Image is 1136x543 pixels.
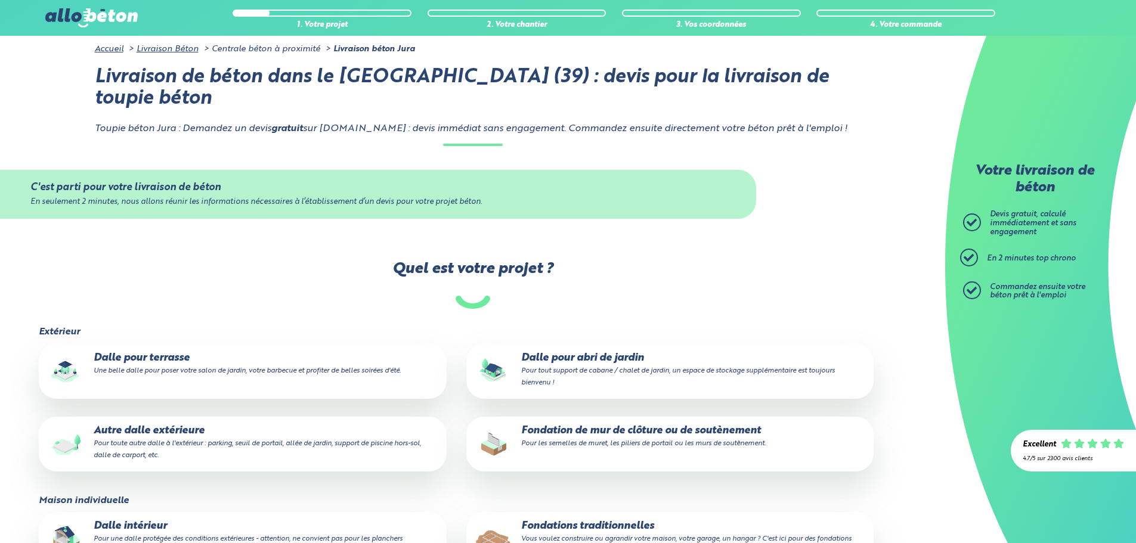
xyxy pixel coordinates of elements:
img: allobéton [45,8,137,27]
p: Dalle pour abri de jardin [475,352,865,389]
div: 1. Votre projet [233,21,411,30]
legend: Extérieur [39,327,80,337]
p: Autre dalle extérieure [47,425,438,461]
h1: Livraison de béton dans le [GEOGRAPHIC_DATA] (39) : devis pour la livraison de toupie béton [95,67,851,111]
img: final_use.values.terrace [47,352,85,390]
strong: gratuit [271,124,303,134]
p: Dalle pour terrasse [47,352,438,376]
small: Pour les semelles de muret, les piliers de portail ou les murs de soutènement. [521,440,766,447]
p: Fondation de mur de clôture ou de soutènement [475,425,865,449]
div: 2. Votre chantier [428,21,606,30]
div: C'est parti pour votre livraison de béton [30,182,726,193]
a: Accueil [95,45,123,53]
a: Livraison Béton [137,45,199,53]
legend: Maison individuelle [39,495,129,506]
small: Pour tout support de cabane / chalet de jardin, un espace de stockage supplémentaire est toujours... [521,367,835,386]
li: Livraison béton Jura [323,44,415,54]
p: Toupie béton Jura : Demandez un devis sur [DOMAIN_NAME] : devis immédiat sans engagement. Command... [95,123,851,134]
small: Une belle dalle pour poser votre salon de jardin, votre barbecue et profiter de belles soirées d'... [94,367,401,374]
iframe: Help widget launcher [1030,497,1123,530]
div: 3. Vos coordonnées [622,21,801,30]
li: Centrale béton à proximité [201,44,320,54]
div: 4. Votre commande [816,21,995,30]
img: final_use.values.outside_slab [47,425,85,463]
div: En seulement 2 minutes, nous allons réunir les informations nécessaires à l’établissement d’un de... [30,198,726,207]
small: Pour toute autre dalle à l'extérieur : parking, seuil de portail, allée de jardin, support de pis... [94,440,421,459]
label: Quel est votre projet ? [38,260,907,309]
img: final_use.values.garden_shed [475,352,513,390]
img: final_use.values.closing_wall_fundation [475,425,513,463]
